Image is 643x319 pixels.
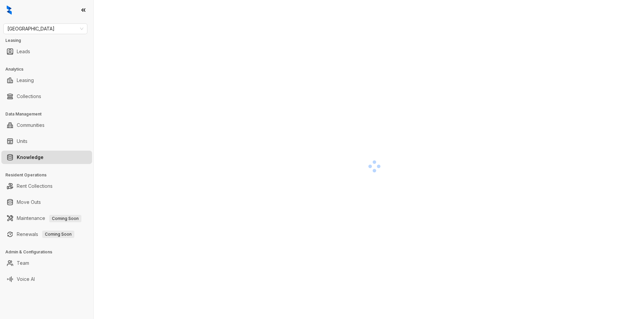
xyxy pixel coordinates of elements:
h3: Data Management [5,111,93,117]
li: Knowledge [1,151,92,164]
a: Communities [17,118,45,132]
h3: Leasing [5,37,93,44]
li: Rent Collections [1,179,92,193]
li: Team [1,256,92,270]
li: Leasing [1,74,92,87]
a: Collections [17,90,41,103]
span: Coming Soon [49,215,81,222]
a: RenewalsComing Soon [17,228,74,241]
a: Move Outs [17,195,41,209]
img: logo [7,5,12,15]
h3: Analytics [5,66,93,72]
a: Leasing [17,74,34,87]
a: Team [17,256,29,270]
li: Units [1,135,92,148]
li: Maintenance [1,212,92,225]
a: Voice AI [17,272,35,286]
li: Voice AI [1,272,92,286]
li: Collections [1,90,92,103]
li: Communities [1,118,92,132]
a: Knowledge [17,151,44,164]
li: Renewals [1,228,92,241]
h3: Admin & Configurations [5,249,93,255]
li: Move Outs [1,195,92,209]
h3: Resident Operations [5,172,93,178]
a: Leads [17,45,30,58]
a: Units [17,135,27,148]
a: Rent Collections [17,179,53,193]
li: Leads [1,45,92,58]
span: Coming Soon [42,231,74,238]
span: Fairfield [7,24,83,34]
